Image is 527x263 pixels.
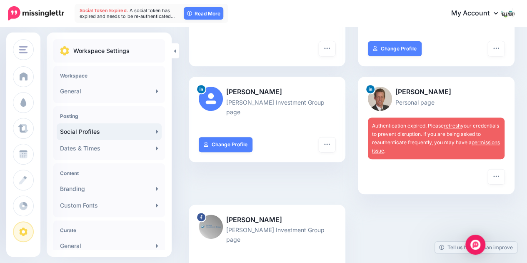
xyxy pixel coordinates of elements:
span: A social token has expired and needs to be re-authenticated… [80,8,175,19]
span: Authentication expired. Please your credentials to prevent disruption. If you are being asked to ... [372,123,500,154]
p: [PERSON_NAME] [199,215,335,225]
h4: Workspace [60,73,158,79]
p: [PERSON_NAME] [199,87,335,98]
p: Personal page [368,98,505,107]
a: refresh [444,123,461,129]
p: [PERSON_NAME] Investment Group page [199,98,335,117]
img: settings.png [60,46,69,55]
a: Social Profiles [57,123,162,140]
span: Social Token Expired. [80,8,128,13]
a: Custom Fonts [57,197,162,214]
h4: Posting [60,113,158,119]
img: menu.png [19,46,27,53]
img: user_default_image.png [199,87,223,111]
img: 1517737332947-36648.png [368,87,392,111]
h4: Curate [60,227,158,233]
a: permissions issue [372,139,500,154]
a: General [57,83,162,100]
a: General [57,238,162,254]
a: Change Profile [368,41,422,56]
a: Branding [57,180,162,197]
a: My Account [443,3,515,24]
a: Tell us how we can improve [435,242,517,253]
div: Open Intercom Messenger [465,235,485,255]
p: [PERSON_NAME] Investment Group page [199,225,335,244]
h4: Content [60,170,158,176]
a: Read More [184,7,223,20]
a: Dates & Times [57,140,162,157]
img: 35344813_1682847781791621_3110295730988777472_n-bsa69266.png [199,215,223,239]
img: Missinglettr [8,6,64,20]
p: [PERSON_NAME] [368,87,505,98]
p: Workspace Settings [73,46,130,56]
a: Change Profile [199,137,252,152]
